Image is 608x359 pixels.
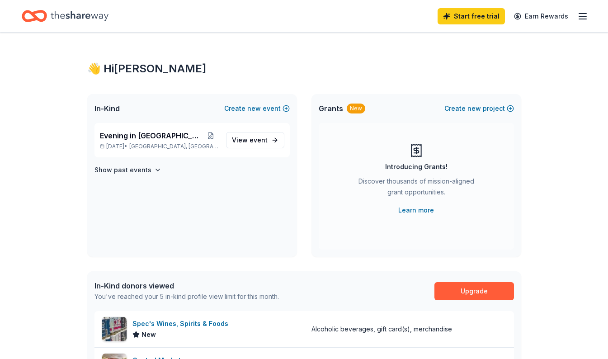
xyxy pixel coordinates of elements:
span: new [247,103,261,114]
a: Upgrade [434,282,514,300]
div: Spec's Wines, Spirits & Foods [132,318,232,329]
a: Learn more [398,205,434,216]
a: Start free trial [438,8,505,24]
span: Evening in [GEOGRAPHIC_DATA] [100,130,203,141]
a: Home [22,5,108,27]
h4: Show past events [94,165,151,175]
p: [DATE] • [100,143,219,150]
div: You've reached your 5 in-kind profile view limit for this month. [94,291,279,302]
div: Discover thousands of mission-aligned grant opportunities. [355,176,478,201]
button: Createnewevent [224,103,290,114]
span: View [232,135,268,146]
div: Introducing Grants! [385,161,448,172]
button: Show past events [94,165,161,175]
img: Image for Spec's Wines, Spirits & Foods [102,317,127,341]
div: 👋 Hi [PERSON_NAME] [87,61,521,76]
button: Createnewproject [444,103,514,114]
span: [GEOGRAPHIC_DATA], [GEOGRAPHIC_DATA] [129,143,218,150]
a: Earn Rewards [509,8,574,24]
span: new [467,103,481,114]
div: New [347,104,365,113]
span: event [250,136,268,144]
span: New [141,329,156,340]
span: Grants [319,103,343,114]
span: In-Kind [94,103,120,114]
div: Alcoholic beverages, gift card(s), merchandise [311,324,452,335]
a: View event [226,132,284,148]
div: In-Kind donors viewed [94,280,279,291]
